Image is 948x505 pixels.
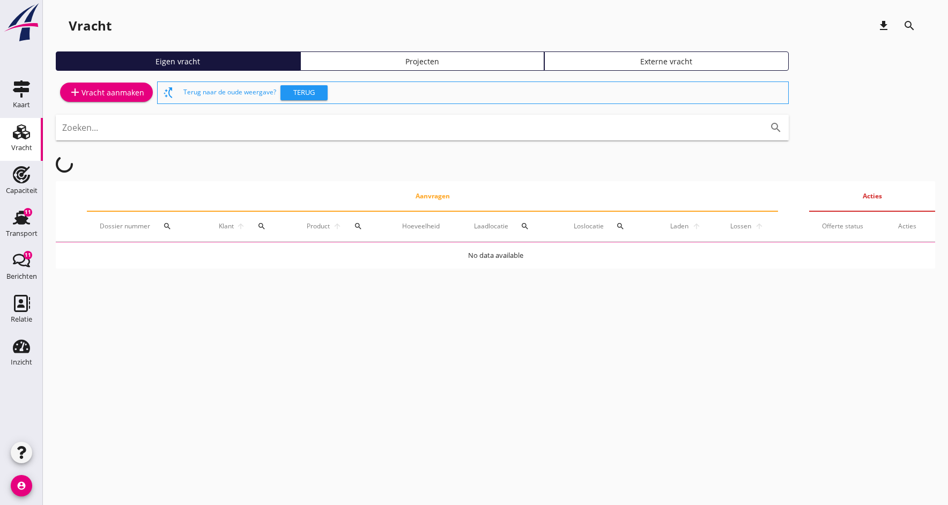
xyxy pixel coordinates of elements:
th: Acties [809,181,935,211]
div: Eigen vracht [61,56,295,67]
div: Terug [285,87,323,98]
div: Vracht [69,17,112,34]
div: 11 [24,251,32,259]
span: Product [305,221,331,231]
div: Loslocatie [574,213,643,239]
button: Terug [280,85,328,100]
i: arrow_upward [331,222,343,231]
a: Vracht aanmaken [60,83,153,102]
span: Laden [669,221,691,231]
div: Acties [898,221,922,231]
div: Terug naar de oude weergave? [183,82,784,103]
span: Klant [218,221,235,231]
i: search [769,121,782,134]
i: search [616,222,625,231]
div: Laadlocatie [474,213,548,239]
div: Vracht [11,144,32,151]
i: search [163,222,172,231]
div: Offerte status [822,221,872,231]
a: Projecten [300,51,545,71]
div: Dossier nummer [100,213,192,239]
i: arrow_upward [691,222,703,231]
i: switch_access_shortcut [162,86,175,99]
i: account_circle [11,475,32,496]
span: Lossen [728,221,753,231]
div: Transport [6,230,38,237]
i: arrow_upward [753,222,765,231]
i: download [877,19,890,32]
div: Hoeveelheid [402,221,448,231]
div: Capaciteit [6,187,38,194]
i: add [69,86,82,99]
i: search [903,19,916,32]
div: Inzicht [11,359,32,366]
div: Vracht aanmaken [69,86,144,99]
div: Kaart [13,101,30,108]
div: Relatie [11,316,32,323]
i: search [257,222,266,231]
th: Aanvragen [87,181,778,211]
i: search [521,222,529,231]
i: arrow_upward [235,222,247,231]
img: logo-small.a267ee39.svg [2,3,41,42]
div: Externe vracht [549,56,784,67]
div: Berichten [6,273,37,280]
a: Eigen vracht [56,51,300,71]
input: Zoeken... [62,119,752,136]
div: 11 [24,208,32,217]
a: Externe vracht [544,51,789,71]
i: search [354,222,362,231]
td: No data available [56,243,935,269]
div: Projecten [305,56,540,67]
